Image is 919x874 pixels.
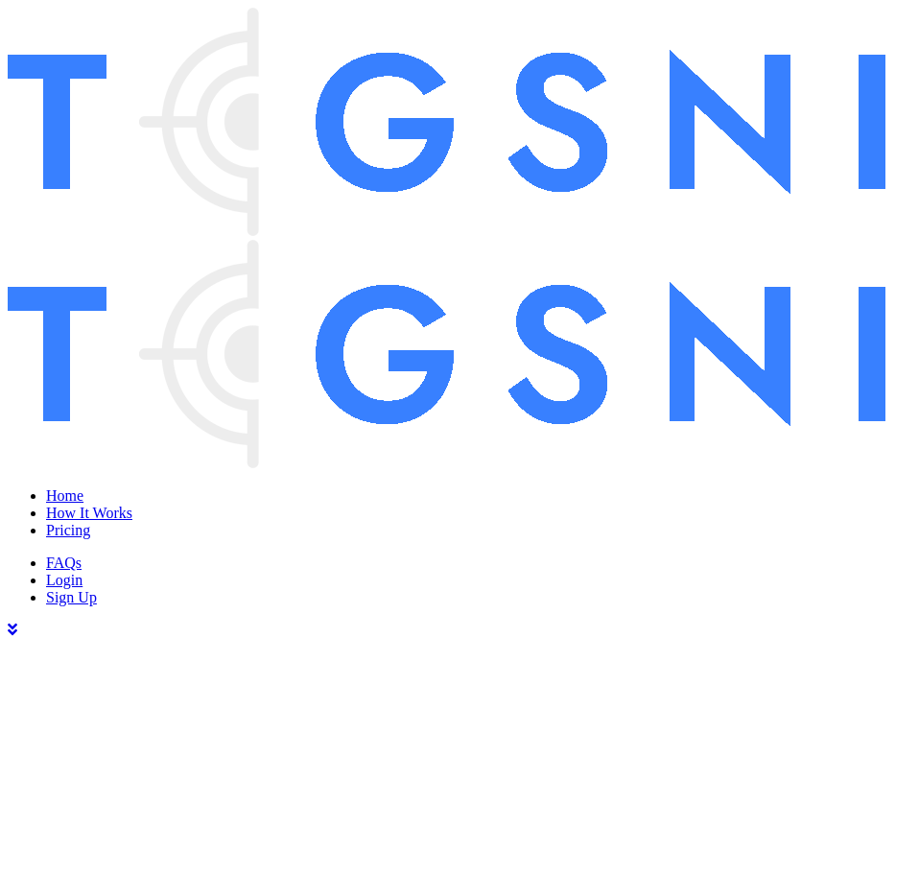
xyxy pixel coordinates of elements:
[46,505,911,522] a: How It Works
[46,522,911,539] a: Pricing
[46,589,911,606] a: Sign Up
[46,487,911,505] a: Home
[46,555,911,572] a: FAQs
[46,572,911,589] a: Login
